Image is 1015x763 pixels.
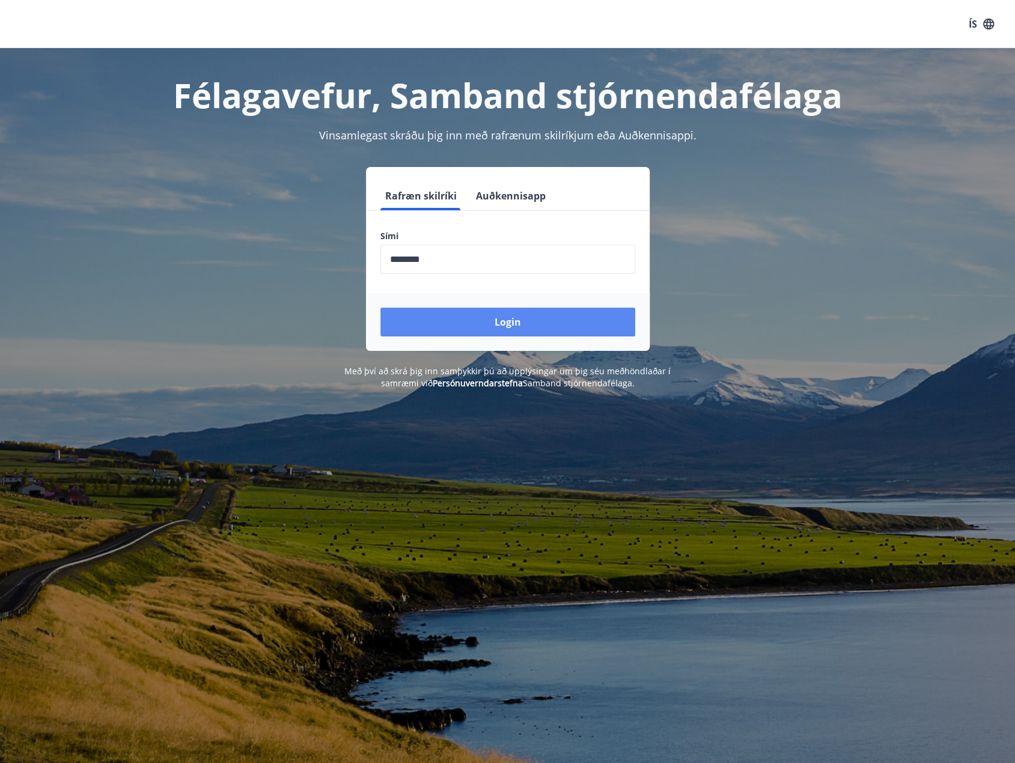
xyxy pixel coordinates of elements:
button: Rafræn skilríki [380,181,462,210]
span: Vinsamlegast skráðu þig inn með rafrænum skilríkjum eða Auðkennisappi. [319,128,696,142]
a: Persónuverndarstefna [433,377,523,389]
span: Með því að skrá þig inn samþykkir þú að upplýsingar um þig séu meðhöndlaðar í samræmi við Samband... [344,365,671,389]
h1: Félagavefur, Samband stjórnendafélaga [90,72,926,118]
button: Login [380,308,635,336]
label: Sími [380,230,635,242]
button: ÍS [962,13,1001,35]
button: Auðkennisapp [471,181,550,210]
